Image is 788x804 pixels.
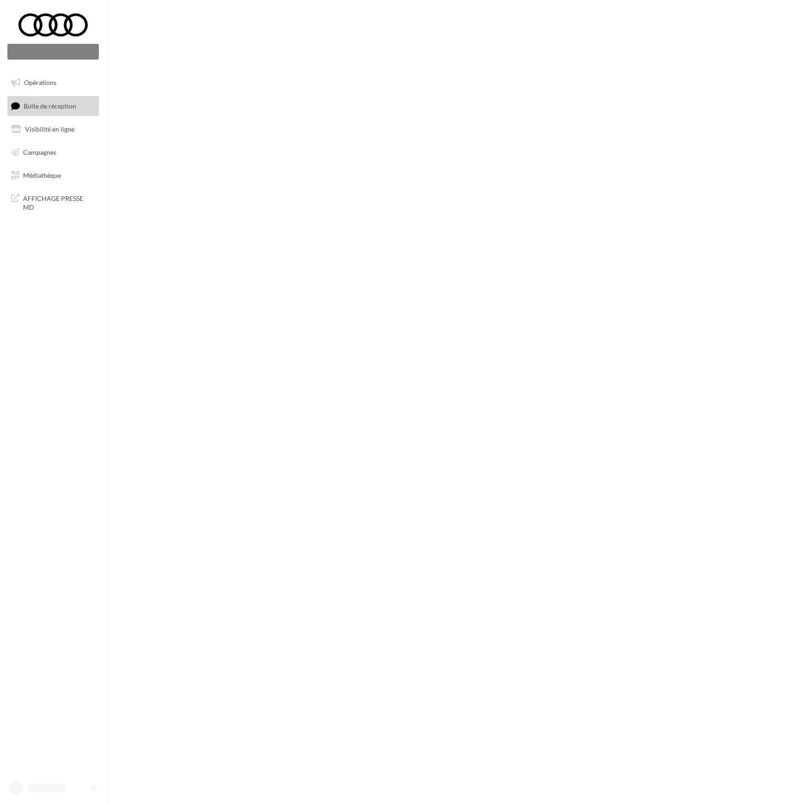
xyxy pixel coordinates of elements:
[6,120,101,139] a: Visibilité en ligne
[6,143,101,162] a: Campagnes
[6,96,101,116] a: Boîte de réception
[6,166,101,185] a: Médiathèque
[23,192,95,212] span: AFFICHAGE PRESSE MD
[25,125,74,133] span: Visibilité en ligne
[24,102,76,109] span: Boîte de réception
[6,73,101,92] a: Opérations
[23,148,56,156] span: Campagnes
[23,171,61,179] span: Médiathèque
[7,44,99,60] div: Nouvelle campagne
[6,188,101,216] a: AFFICHAGE PRESSE MD
[24,79,56,86] span: Opérations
